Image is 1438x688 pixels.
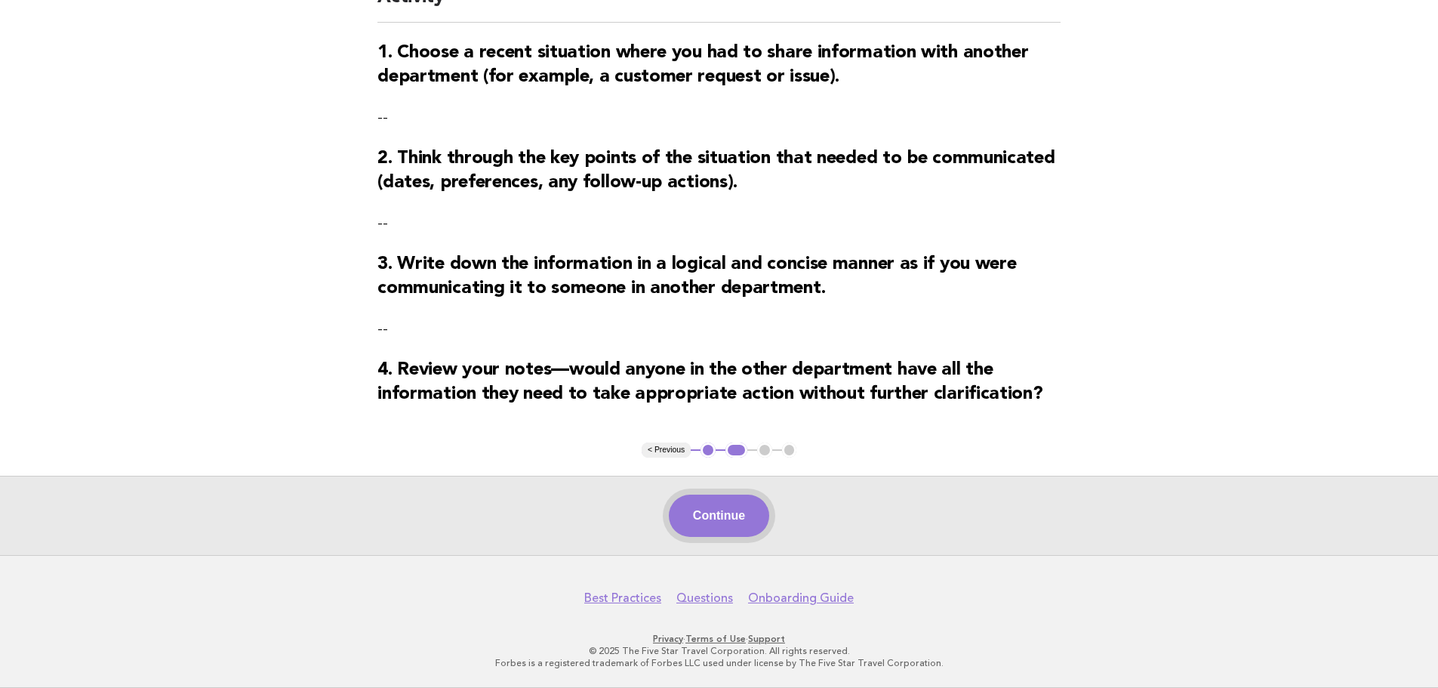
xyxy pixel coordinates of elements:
[676,591,733,606] a: Questions
[642,443,691,458] button: < Previous
[377,319,1061,340] p: --
[748,591,854,606] a: Onboarding Guide
[377,150,1055,192] strong: 2. Think through the key points of the situation that needed to be communicated (dates, preferenc...
[257,657,1181,669] p: Forbes is a registered trademark of Forbes LLC used under license by The Five Star Travel Corpora...
[377,213,1061,234] p: --
[377,107,1061,128] p: --
[748,634,785,644] a: Support
[669,495,769,537] button: Continue
[725,443,747,458] button: 2
[701,443,716,458] button: 1
[653,634,683,644] a: Privacy
[377,44,1028,86] strong: 1. Choose a recent situation where you had to share information with another department (for exam...
[377,361,1042,403] strong: 4. Review your notes—would anyone in the other department have all the information they need to t...
[257,633,1181,645] p: · ·
[377,255,1016,298] strong: 3. Write down the information in a logical and concise manner as if you were communicating it to ...
[257,645,1181,657] p: © 2025 The Five Star Travel Corporation. All rights reserved.
[584,591,661,606] a: Best Practices
[685,634,746,644] a: Terms of Use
